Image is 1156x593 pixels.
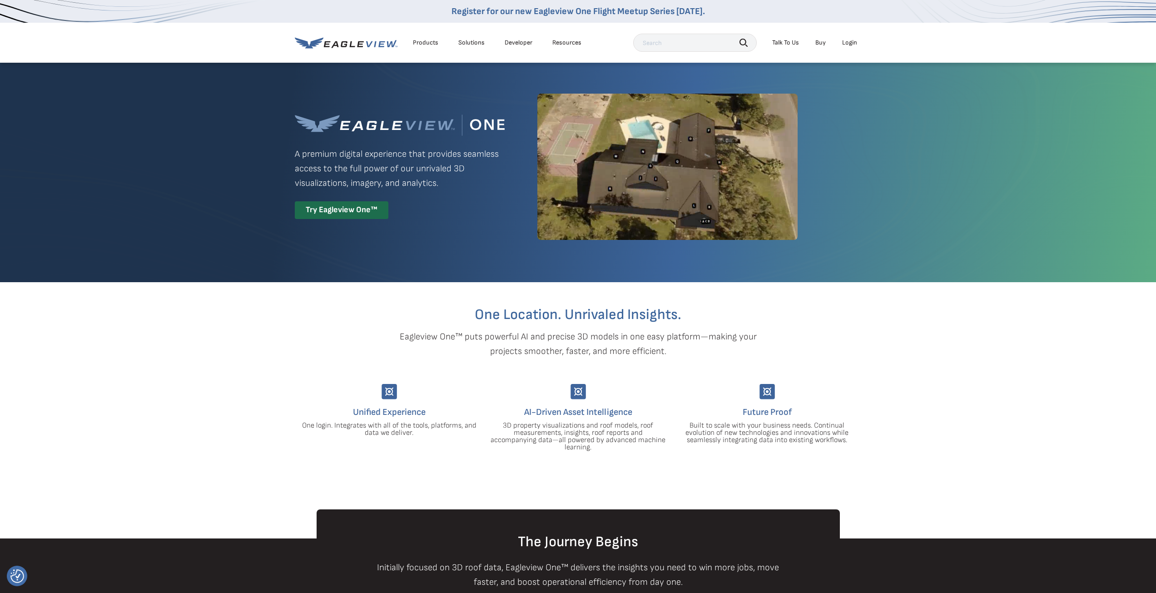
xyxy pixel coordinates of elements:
h2: One Location. Unrivaled Insights. [302,308,855,322]
a: Buy [815,39,826,47]
a: Register for our new Eagleview One Flight Meetup Series [DATE]. [451,6,705,17]
p: Initially focused on 3D roof data, Eagleview One™ delivers the insights you need to win more jobs... [367,560,789,589]
div: Talk To Us [772,39,799,47]
h4: Unified Experience [302,405,477,419]
div: Resources [552,39,581,47]
p: A premium digital experience that provides seamless access to the full power of our unrivaled 3D ... [295,147,505,190]
div: Try Eagleview One™ [295,201,388,219]
h2: The Journey Begins [317,535,840,549]
p: One login. Integrates with all of the tools, platforms, and data we deliver. [302,422,477,437]
h4: Future Proof [680,405,855,419]
div: Products [413,39,438,47]
div: Login [842,39,857,47]
img: Group-9744.svg [382,384,397,399]
button: Consent Preferences [10,569,24,583]
p: Built to scale with your business needs. Continual evolution of new technologies and innovations ... [680,422,855,444]
img: Group-9744.svg [571,384,586,399]
p: 3D property visualizations and roof models, roof measurements, insights, roof reports and accompa... [491,422,666,451]
h4: AI-Driven Asset Intelligence [491,405,666,419]
p: Eagleview One™ puts powerful AI and precise 3D models in one easy platform—making your projects s... [384,329,773,359]
input: Search [633,34,757,52]
div: Solutions [458,39,485,47]
img: Eagleview One™ [295,115,505,136]
img: Revisit consent button [10,569,24,583]
a: Developer [505,39,532,47]
img: Group-9744.svg [759,384,775,399]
